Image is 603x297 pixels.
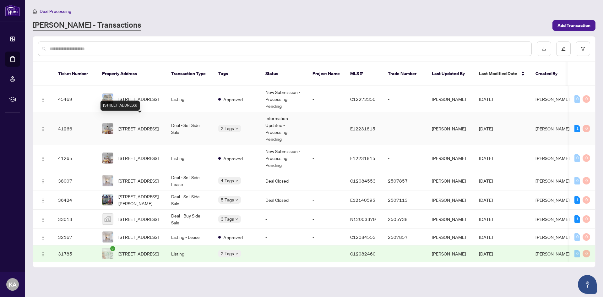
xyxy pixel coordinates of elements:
[535,155,569,161] span: [PERSON_NAME]
[235,179,238,182] span: down
[38,153,48,163] button: Logo
[102,195,113,205] img: thumbnail-img
[350,155,375,161] span: E12231815
[41,156,46,161] img: Logo
[350,126,375,131] span: E12231815
[427,171,474,190] td: [PERSON_NAME]
[53,245,97,262] td: 31785
[307,62,345,86] th: Project Name
[427,245,474,262] td: [PERSON_NAME]
[33,20,141,31] a: [PERSON_NAME] - Transactions
[221,215,234,223] span: 3 Tags
[557,20,590,30] span: Add Transaction
[307,86,345,112] td: -
[53,210,97,229] td: 33013
[307,210,345,229] td: -
[307,190,345,210] td: -
[41,235,46,240] img: Logo
[221,250,234,257] span: 2 Tags
[556,41,571,56] button: edit
[479,216,493,222] span: [DATE]
[260,229,307,245] td: -
[307,229,345,245] td: -
[427,62,474,86] th: Last Updated By
[53,62,97,86] th: Ticket Number
[40,8,71,14] span: Deal Processing
[542,47,546,51] span: download
[53,112,97,145] td: 41266
[118,125,159,132] span: [STREET_ADDRESS]
[535,234,569,240] span: [PERSON_NAME]
[102,94,113,104] img: thumbnail-img
[537,41,551,56] button: download
[383,210,427,229] td: 2505738
[118,234,159,240] span: [STREET_ADDRESS]
[307,171,345,190] td: -
[100,101,140,111] div: [STREET_ADDRESS]
[97,62,166,86] th: Property Address
[166,112,213,145] td: Deal - Sell Side Sale
[235,252,238,255] span: down
[38,232,48,242] button: Logo
[307,245,345,262] td: -
[383,245,427,262] td: -
[427,86,474,112] td: [PERSON_NAME]
[166,62,213,86] th: Transaction Type
[583,95,590,103] div: 0
[383,86,427,112] td: -
[118,155,159,162] span: [STREET_ADDRESS]
[41,198,46,203] img: Logo
[110,246,115,251] span: check-circle
[350,234,376,240] span: C12084553
[102,153,113,163] img: thumbnail-img
[38,214,48,224] button: Logo
[166,171,213,190] td: Deal - Sell Side Lease
[583,125,590,132] div: 0
[350,197,375,203] span: E12140595
[223,96,243,103] span: Approved
[479,70,517,77] span: Last Modified Date
[235,217,238,221] span: down
[260,210,307,229] td: -
[576,41,590,56] button: filter
[383,229,427,245] td: 2507857
[260,245,307,262] td: -
[260,145,307,171] td: New Submission - Processing Pending
[53,229,97,245] td: 32167
[383,190,427,210] td: 2507113
[583,215,590,223] div: 0
[38,195,48,205] button: Logo
[474,62,530,86] th: Last Modified Date
[427,145,474,171] td: [PERSON_NAME]
[118,96,159,102] span: [STREET_ADDRESS]
[427,112,474,145] td: [PERSON_NAME]
[223,234,243,241] span: Approved
[583,154,590,162] div: 0
[479,251,493,256] span: [DATE]
[479,126,493,131] span: [DATE]
[166,190,213,210] td: Deal - Sell Side Sale
[479,178,493,184] span: [DATE]
[350,96,376,102] span: C12272350
[41,97,46,102] img: Logo
[102,123,113,134] img: thumbnail-img
[41,127,46,132] img: Logo
[350,216,376,222] span: N12003379
[118,216,159,223] span: [STREET_ADDRESS]
[574,233,580,241] div: 0
[38,94,48,104] button: Logo
[102,175,113,186] img: thumbnail-img
[581,47,585,51] span: filter
[561,47,566,51] span: edit
[166,229,213,245] td: Listing - Lease
[166,86,213,112] td: Listing
[307,112,345,145] td: -
[260,171,307,190] td: Deal Closed
[350,251,376,256] span: C12082460
[583,233,590,241] div: 0
[166,245,213,262] td: Listing
[213,62,260,86] th: Tags
[53,171,97,190] td: 38007
[427,190,474,210] td: [PERSON_NAME]
[221,177,234,184] span: 4 Tags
